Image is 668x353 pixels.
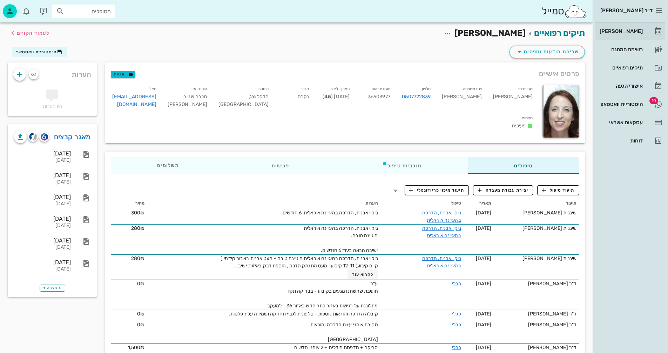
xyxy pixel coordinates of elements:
div: חברה שני בן [PERSON_NAME] [162,84,213,113]
small: טלפון [422,87,431,91]
div: דוחות [598,138,643,144]
span: [GEOGRAPHIC_DATA] [218,101,269,107]
a: [EMAIL_ADDRESS][DOMAIN_NAME] [112,94,156,107]
a: תיקים רפואיים [534,28,585,38]
div: הערות [8,62,97,83]
div: [DATE] [14,201,71,207]
span: הצג עוד [43,286,62,290]
div: [DATE] [14,172,71,179]
button: cliniview logo [28,132,38,142]
div: [DATE] [14,245,71,251]
span: 36503977 [368,94,390,100]
span: תגיות [114,71,132,78]
div: פגישות [225,157,336,174]
span: [DATE] [476,311,492,317]
small: שם פרטי [518,87,533,91]
th: טיפול [381,198,464,209]
span: ניקוי אבנית, הדרכה בהיגיינה אוראלית, 6 חודשים. [281,210,378,216]
div: שיננית [PERSON_NAME] [497,225,576,232]
a: 0507722839 [402,93,431,101]
span: תג [649,97,658,104]
span: 1,500₪ [128,345,145,351]
span: תשלומים [157,163,179,168]
button: לקרוא עוד [348,269,378,279]
div: תיקים רפואיים [598,65,643,71]
div: [DATE] [14,158,71,164]
div: עסקאות אשראי [598,120,643,125]
div: שיננית [PERSON_NAME] [497,255,576,262]
a: ניקוי אבנית, הדרכה בהיגיינה אוראלית [422,255,461,269]
a: עסקאות אשראי [595,114,665,131]
span: , [249,94,250,100]
div: [PERSON_NAME] [487,84,538,113]
span: 0₪ [137,322,144,328]
span: [DATE] [476,281,492,287]
span: 0₪ [137,281,144,287]
span: 280₪ [131,225,144,231]
span: ניקוי אבנית, הדרכה בהיגיינה אוראלית היגיינה טובה - מעט אבנית באיזור קידמי ( קיים קיבוע) 12-11 קיב... [221,255,378,269]
a: אישורי הגעה [595,78,665,94]
small: תעודת זהות [371,87,390,91]
span: ניקוי אבנית, הדרכה בהיגיינה אוראלית היגיינה טובה. ישיבה הבאה בעוד 6 חודשים. [304,225,378,253]
button: לעמוד הקודם [8,27,49,39]
a: כללי [452,322,461,328]
span: פרטים אישיים [539,68,579,79]
span: לעמוד הקודם [17,30,49,36]
span: סריקה + הדפסת מודלים + 2 אומני חדשים [294,345,378,351]
th: תיעוד [494,198,579,209]
span: [DATE] [476,255,492,261]
span: ד״ר [PERSON_NAME] [600,7,653,14]
span: [DATE] ( ) [323,94,350,100]
a: תיקים רפואיים [595,59,665,76]
a: כללי [452,311,461,317]
div: [DATE] [14,266,71,272]
span: 300₪ [131,210,144,216]
small: מייל [149,87,156,91]
small: מגדר [301,87,309,91]
span: [DATE] [476,322,492,328]
img: romexis logo [41,133,47,141]
img: cliniview logo [29,133,37,141]
span: [PERSON_NAME] [454,28,526,38]
span: [DATE] [476,210,492,216]
span: הדקל 26 [249,94,269,100]
button: שליחת הודעות וטפסים [510,46,585,58]
a: תגהיסטוריית וואטסאפ [595,96,665,113]
small: שם משפחה [463,87,482,91]
div: [DATE] [14,215,71,222]
div: ד"ר [PERSON_NAME] [497,344,576,351]
small: תאריך לידה [330,87,350,91]
span: יצירת עבודת מעבדה [478,187,528,193]
div: [DATE] [14,194,71,200]
a: כללי [452,281,461,287]
div: [PERSON_NAME] [436,84,487,113]
a: מאגר קבצים [54,131,91,142]
button: תיעוד טיפול [537,185,579,195]
span: תג [21,6,25,10]
span: [DATE] [476,225,492,231]
button: romexis logo [39,132,49,142]
div: [DATE] [14,259,71,266]
span: תיעוד טיפול [542,187,575,193]
span: קיבלה הדרכה והוראות נוספות - טלפונית לגביי תחזוקה ושמירה על הפלטות. [229,311,378,317]
span: ע"ר חושבת שהשתנו מגעים בקיבוע - בבדיקה תקין מתלוננת על רגישות באזור כתר חדש באזור 36 - למעקב [267,281,378,309]
button: הצג עוד [40,285,65,292]
div: שיננית [PERSON_NAME] [497,209,576,217]
div: ד"ר [PERSON_NAME] [497,310,576,318]
div: [DATE] [14,150,71,157]
button: תיעוד מיפוי פריודונטלי [405,185,469,195]
span: מסירת אומני ע+ת הדרכה והוראות. [GEOGRAPHIC_DATA] [309,322,378,342]
div: [PERSON_NAME] [598,28,643,34]
div: היסטוריית וואטסאפ [598,101,643,107]
img: SmileCloud logo [564,5,587,19]
span: [DATE] [476,345,492,351]
a: רשימת המתנה [595,41,665,58]
span: 0₪ [137,311,144,317]
a: דוחות [595,132,665,149]
span: אין הערות [43,103,62,109]
span: שליחת הודעות וטפסים [515,48,579,56]
button: היסטוריית וואטסאפ [12,47,67,57]
div: טיפולים [468,157,579,174]
div: רשימת המתנה [598,47,643,52]
div: סמייל [542,4,587,19]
